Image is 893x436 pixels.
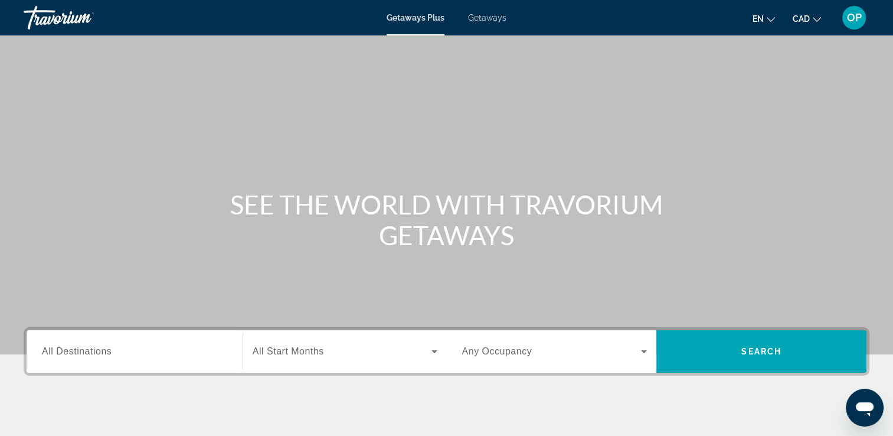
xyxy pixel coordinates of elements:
[225,189,668,250] h1: SEE THE WORLD WITH TRAVORIUM GETAWAYS
[741,347,781,356] span: Search
[27,330,866,373] div: Search widget
[253,346,324,356] span: All Start Months
[793,14,810,24] span: CAD
[847,12,862,24] span: OP
[24,2,142,33] a: Travorium
[42,346,112,356] span: All Destinations
[793,10,821,27] button: Change currency
[387,13,444,22] a: Getaways Plus
[753,14,764,24] span: en
[753,10,775,27] button: Change language
[468,13,506,22] a: Getaways
[846,389,884,427] iframe: Button to launch messaging window
[42,345,227,359] input: Select destination
[656,330,866,373] button: Search
[462,346,532,356] span: Any Occupancy
[839,5,869,30] button: User Menu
